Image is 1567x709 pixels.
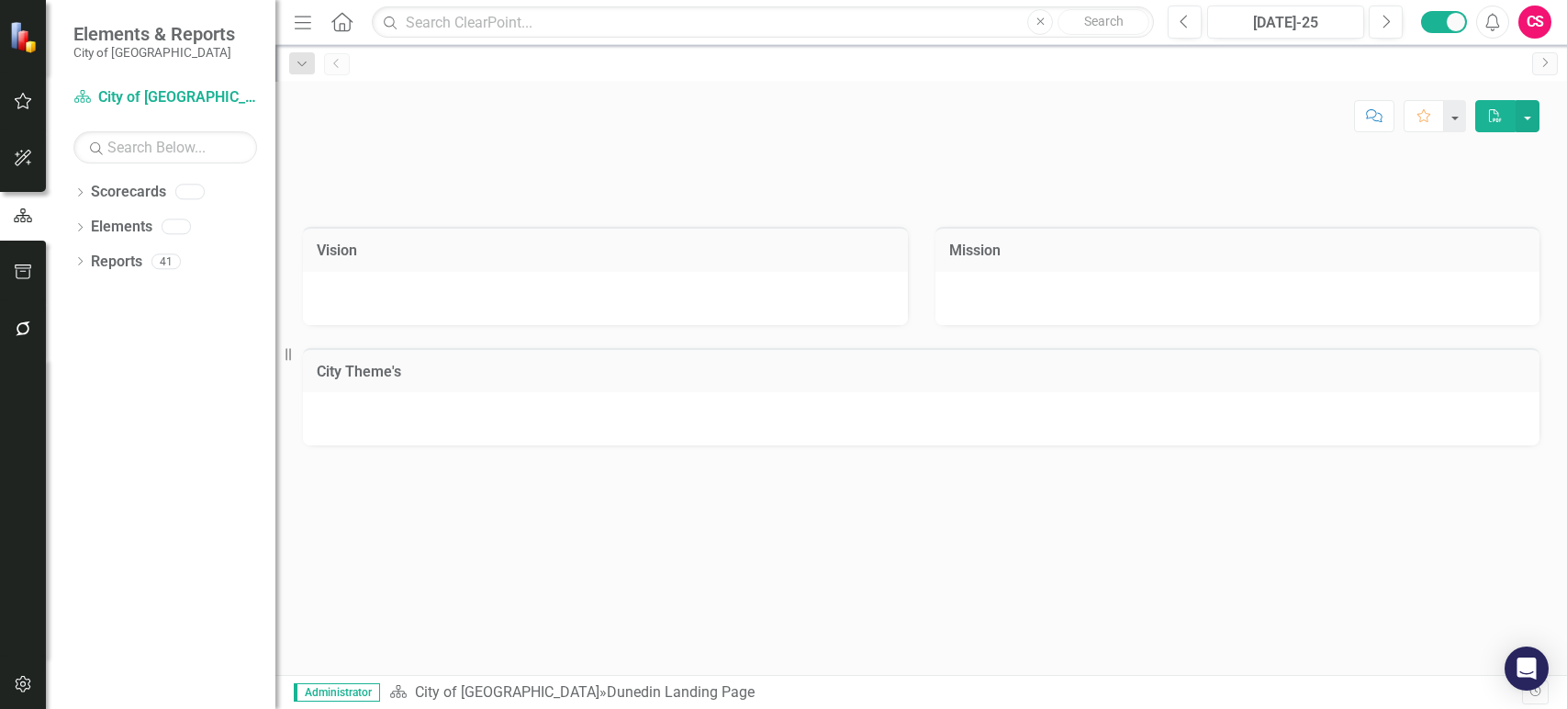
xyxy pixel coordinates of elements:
[317,364,1526,380] h3: City Theme's
[607,683,755,701] div: Dunedin Landing Page
[73,45,235,60] small: City of [GEOGRAPHIC_DATA]
[372,6,1154,39] input: Search ClearPoint...
[317,242,894,259] h3: Vision
[949,242,1527,259] h3: Mission
[415,683,599,701] a: City of [GEOGRAPHIC_DATA]
[1058,9,1149,35] button: Search
[1505,647,1549,691] div: Open Intercom Messenger
[1518,6,1551,39] button: CS
[73,131,257,163] input: Search Below...
[91,252,142,273] a: Reports
[73,23,235,45] span: Elements & Reports
[9,20,41,52] img: ClearPoint Strategy
[1084,14,1124,28] span: Search
[1207,6,1364,39] button: [DATE]-25
[1214,12,1358,34] div: [DATE]-25
[73,87,257,108] a: City of [GEOGRAPHIC_DATA]
[389,682,1522,703] div: »
[151,253,181,269] div: 41
[91,182,166,203] a: Scorecards
[91,217,152,238] a: Elements
[294,683,380,702] span: Administrator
